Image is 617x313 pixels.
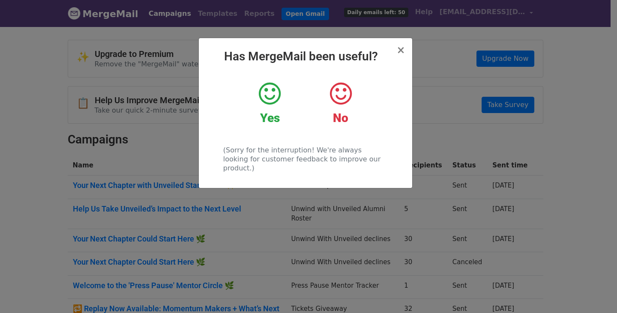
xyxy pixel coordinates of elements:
strong: Yes [260,111,280,125]
strong: No [333,111,348,125]
h2: Has MergeMail been useful? [206,49,405,64]
p: (Sorry for the interruption! We're always looking for customer feedback to improve our product.) [223,146,387,173]
button: Close [396,45,405,55]
a: No [311,81,369,125]
span: × [396,44,405,56]
a: Yes [241,81,299,125]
